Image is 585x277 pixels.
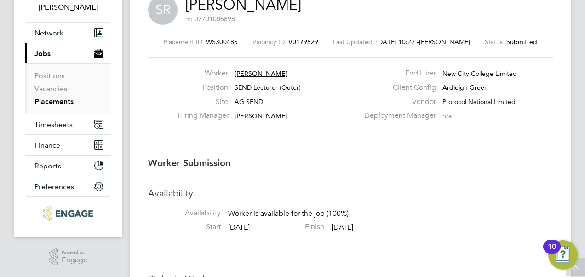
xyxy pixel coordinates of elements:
label: Deployment Manager [359,111,436,121]
label: Position [178,83,228,92]
span: Worker is available for the job (100%) [228,209,349,219]
span: AG SEND [235,98,263,106]
label: Worker [178,69,228,78]
span: Timesheets [34,120,73,129]
img: ncclondon-logo-retina.png [43,206,92,221]
span: [DATE] 10:22 - [376,38,419,46]
label: Hiring Manager [178,111,228,121]
span: Reports [34,162,61,170]
span: n/a [442,112,452,120]
span: Protocol National Limited [442,98,516,106]
button: Timesheets [25,114,111,134]
label: Vendor [359,97,436,107]
span: New City College Limited [442,69,517,78]
span: WS300485 [206,38,238,46]
span: [PERSON_NAME] [419,38,470,46]
span: Clair Windsor [25,2,111,13]
span: [PERSON_NAME] [235,69,287,78]
button: Jobs [25,43,111,63]
span: Network [34,29,63,37]
label: Finish [252,222,324,232]
span: Finance [34,141,60,150]
label: Last Updated [333,38,373,46]
span: Preferences [34,182,74,191]
label: Client Config [359,83,436,92]
span: V0179529 [288,38,318,46]
label: Start [148,222,221,232]
a: Go to home page [25,206,111,221]
div: 10 [548,247,556,259]
button: Network [25,23,111,43]
span: Engage [62,256,87,264]
a: Placements [34,97,74,106]
span: [DATE] [332,223,353,232]
span: [PERSON_NAME] [235,112,287,120]
button: Reports [25,156,111,176]
div: Jobs [25,63,111,114]
a: Powered byEngage [49,248,88,266]
span: [DATE] [228,223,250,232]
label: Placement ID [164,38,202,46]
a: Vacancies [34,84,67,93]
label: Vacancy ID [252,38,285,46]
label: End Hirer [359,69,436,78]
span: Submitted [506,38,537,46]
a: Positions [34,71,65,80]
button: Open Resource Center, 10 new notifications [548,240,578,270]
label: Site [178,97,228,107]
span: Jobs [34,49,51,58]
label: Status [485,38,503,46]
span: Ardleigh Green [442,83,488,92]
span: SEND Lecturer (Outer) [235,83,301,92]
button: Preferences [25,176,111,196]
span: m: 07701006898 [185,15,235,23]
h3: Availability [148,187,553,199]
button: Finance [25,135,111,155]
label: Availability [148,208,221,218]
span: Powered by [62,248,87,256]
b: Worker Submission [148,157,230,168]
